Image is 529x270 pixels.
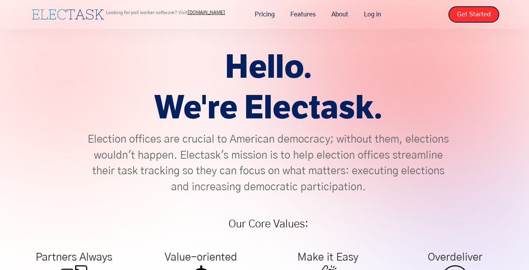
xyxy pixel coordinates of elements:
[247,6,282,23] a: Pricing
[268,254,387,261] div: Make it Easy
[324,6,356,23] a: About
[85,211,452,238] h1: Our Core Values:
[448,6,499,23] a: Get Started
[142,254,261,261] div: Value-oriented
[85,47,452,128] h1: Hello. We're Electask.
[356,6,389,23] a: Log in
[106,10,225,15] p: Looking for poll worker software? Visit
[30,7,106,21] a: home
[85,132,452,195] p: Election offices are crucial to American democracy; without them, elections wouldn't happen. Elec...
[14,254,133,261] div: Partners Always
[395,254,514,261] div: Overdeliver
[282,6,324,23] a: Features
[187,10,225,15] a: [DOMAIN_NAME]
